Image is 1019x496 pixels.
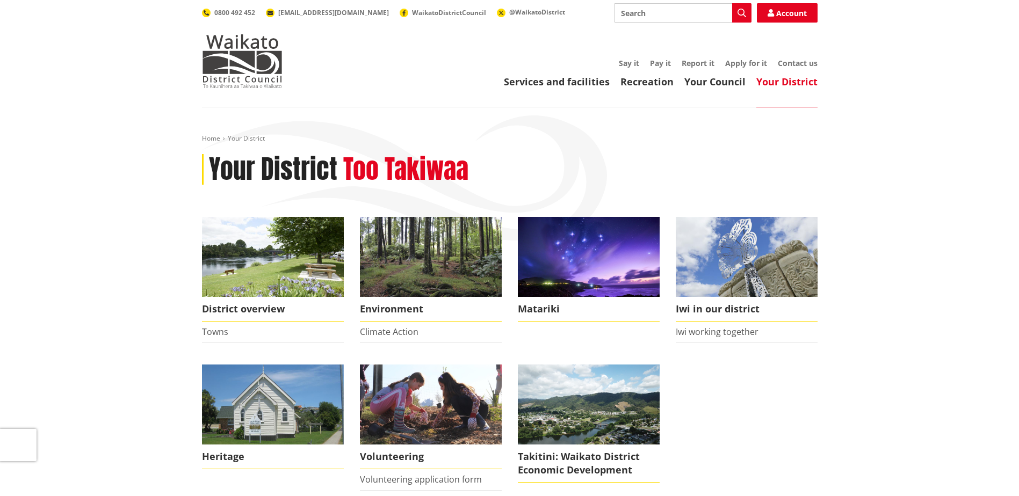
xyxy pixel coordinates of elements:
[202,217,344,322] a: Ngaruawahia 0015 District overview
[756,75,818,88] a: Your District
[360,364,502,444] img: volunteer icon
[202,364,344,444] img: Raglan Church
[778,58,818,68] a: Contact us
[343,154,468,185] h2: Too Takiwaa
[202,134,220,143] a: Home
[202,8,255,17] a: 0800 492 452
[266,8,389,17] a: [EMAIL_ADDRESS][DOMAIN_NAME]
[360,364,502,469] a: volunteer icon Volunteering
[650,58,671,68] a: Pay it
[400,8,486,17] a: WaikatoDistrictCouncil
[360,217,502,297] img: biodiversity- Wright's Bush_16x9 crop
[412,8,486,17] span: WaikatoDistrictCouncil
[360,297,502,322] span: Environment
[619,58,639,68] a: Say it
[202,364,344,469] a: Raglan Church Heritage
[202,134,818,143] nav: breadcrumb
[620,75,674,88] a: Recreation
[209,154,337,185] h1: Your District
[278,8,389,17] span: [EMAIL_ADDRESS][DOMAIN_NAME]
[497,8,565,17] a: @WaikatoDistrict
[360,444,502,469] span: Volunteering
[725,58,767,68] a: Apply for it
[676,217,818,322] a: Turangawaewae Ngaruawahia Iwi in our district
[504,75,610,88] a: Services and facilities
[518,217,660,297] img: Matariki over Whiaangaroa
[509,8,565,17] span: @WaikatoDistrict
[518,364,660,444] img: ngaaruawaahia
[518,364,660,483] a: Takitini: Waikato District Economic Development
[676,326,758,338] a: Iwi working together
[360,473,482,485] a: Volunteering application form
[684,75,746,88] a: Your Council
[676,217,818,297] img: Turangawaewae Ngaruawahia
[202,34,283,88] img: Waikato District Council - Te Kaunihera aa Takiwaa o Waikato
[214,8,255,17] span: 0800 492 452
[360,217,502,322] a: Environment
[757,3,818,23] a: Account
[360,326,418,338] a: Climate Action
[202,297,344,322] span: District overview
[202,444,344,469] span: Heritage
[676,297,818,322] span: Iwi in our district
[202,326,228,338] a: Towns
[202,217,344,297] img: Ngaruawahia 0015
[682,58,714,68] a: Report it
[518,297,660,322] span: Matariki
[614,3,751,23] input: Search input
[228,134,265,143] span: Your District
[518,217,660,322] a: Matariki
[518,444,660,483] span: Takitini: Waikato District Economic Development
